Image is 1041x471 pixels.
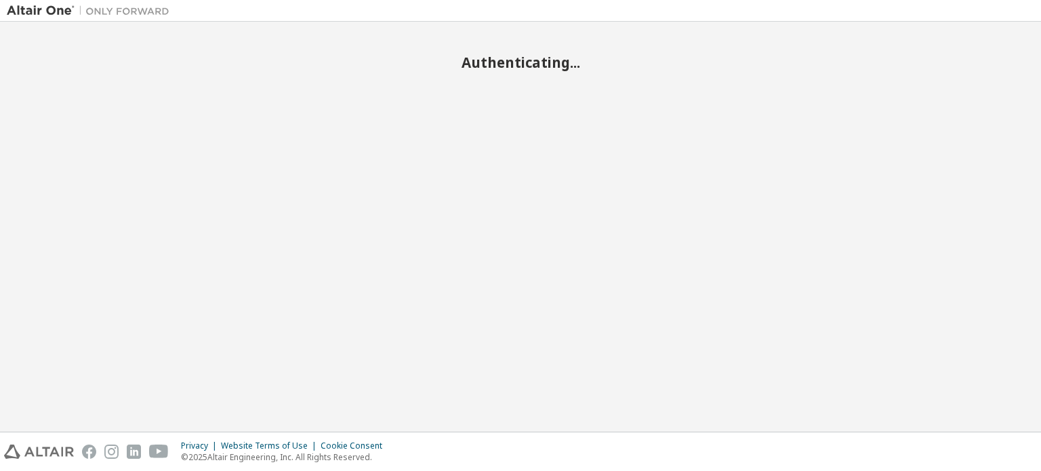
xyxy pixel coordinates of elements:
[321,441,390,451] div: Cookie Consent
[82,445,96,459] img: facebook.svg
[7,4,176,18] img: Altair One
[127,445,141,459] img: linkedin.svg
[4,445,74,459] img: altair_logo.svg
[181,441,221,451] div: Privacy
[104,445,119,459] img: instagram.svg
[7,54,1034,71] h2: Authenticating...
[149,445,169,459] img: youtube.svg
[221,441,321,451] div: Website Terms of Use
[181,451,390,463] p: © 2025 Altair Engineering, Inc. All Rights Reserved.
